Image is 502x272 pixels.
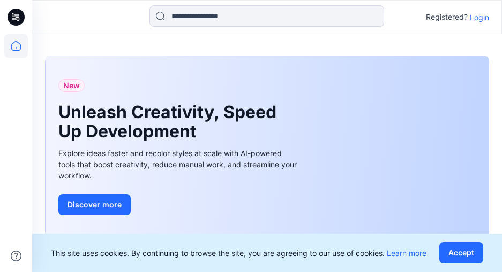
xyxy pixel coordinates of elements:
[58,194,131,215] button: Discover more
[439,242,483,263] button: Accept
[63,79,80,92] span: New
[470,12,489,23] p: Login
[58,147,299,181] div: Explore ideas faster and recolor styles at scale with AI-powered tools that boost creativity, red...
[51,247,426,259] p: This site uses cookies. By continuing to browse the site, you are agreeing to our use of cookies.
[58,103,283,141] h1: Unleash Creativity, Speed Up Development
[58,194,299,215] a: Discover more
[426,11,468,24] p: Registered?
[387,248,426,258] a: Learn more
